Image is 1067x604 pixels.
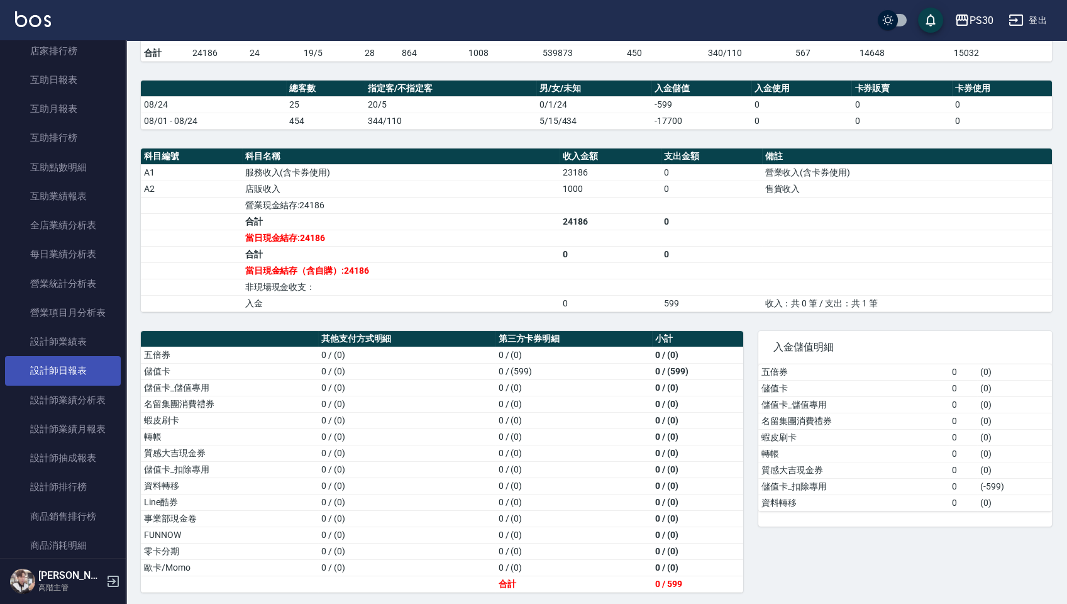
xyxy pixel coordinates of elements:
[318,445,495,461] td: 0 / (0)
[242,262,560,279] td: 當日現金結存（含自購）:24186
[952,113,1052,129] td: 0
[301,45,361,61] td: 19/5
[758,364,949,381] td: 五倍券
[318,363,495,379] td: 0 / (0)
[246,45,301,61] td: 24
[242,148,560,165] th: 科目名稱
[242,230,560,246] td: 當日現金結存:24186
[495,527,652,543] td: 0 / (0)
[758,462,949,478] td: 質感大吉現金券
[141,347,318,363] td: 五倍券
[652,461,743,478] td: 0 / (0)
[318,510,495,527] td: 0 / (0)
[661,148,762,165] th: 支出金額
[851,81,951,97] th: 卡券販賣
[495,363,652,379] td: 0 / (599)
[652,396,743,412] td: 0 / (0)
[242,181,560,197] td: 店販收入
[495,396,652,412] td: 0 / (0)
[652,576,743,592] td: 0 / 599
[318,478,495,494] td: 0 / (0)
[949,462,977,478] td: 0
[318,494,495,510] td: 0 / (0)
[652,331,743,347] th: 小計
[661,246,762,262] td: 0
[495,428,652,445] td: 0 / (0)
[856,45,951,61] td: 14648
[5,65,121,94] a: 互助日報表
[949,495,977,511] td: 0
[318,428,495,445] td: 0 / (0)
[762,295,1053,311] td: 收入：共 0 筆 / 支出：共 1 筆
[5,502,121,531] a: 商品銷售排行榜
[536,81,651,97] th: 男/女/未知
[705,45,792,61] td: 340/110
[141,331,743,593] table: a dense table
[977,495,1052,511] td: ( 0 )
[495,510,652,527] td: 0 / (0)
[949,478,977,495] td: 0
[495,412,652,428] td: 0 / (0)
[15,11,51,27] img: Logo
[5,211,121,240] a: 全店業績分析表
[560,164,661,181] td: 23186
[318,543,495,559] td: 0 / (0)
[141,81,1052,130] table: a dense table
[141,445,318,461] td: 質感大吉現金券
[977,445,1052,462] td: ( 0 )
[652,428,743,445] td: 0 / (0)
[652,412,743,428] td: 0 / (0)
[495,445,652,461] td: 0 / (0)
[5,153,121,182] a: 互助點數明細
[651,96,751,113] td: -599
[560,148,661,165] th: 收入金額
[141,164,242,181] td: A1
[141,148,1052,312] table: a dense table
[365,113,536,129] td: 344/110
[10,569,35,594] img: Person
[286,113,365,129] td: 454
[495,331,652,347] th: 第三方卡券明細
[141,363,318,379] td: 儲值卡
[5,444,121,473] a: 設計師抽成報表
[242,197,560,213] td: 營業現金結存:24186
[560,246,661,262] td: 0
[977,429,1052,445] td: ( 0 )
[5,298,121,327] a: 營業項目月分析表
[141,559,318,576] td: 歐卡/Momo
[286,96,365,113] td: 25
[952,81,1052,97] th: 卡券使用
[5,123,121,152] a: 互助排行榜
[465,45,539,61] td: 1008
[141,181,242,197] td: A2
[851,113,951,129] td: 0
[949,445,977,462] td: 0
[918,8,943,33] button: save
[652,379,743,396] td: 0 / (0)
[5,240,121,269] a: 每日業績分析表
[773,341,1037,354] span: 入金儲值明細
[651,113,751,129] td: -17700
[758,413,949,429] td: 名留集團消費禮券
[949,364,977,381] td: 0
[949,380,977,396] td: 0
[539,45,624,61] td: 539873
[141,478,318,494] td: 資料轉移
[652,527,743,543] td: 0 / (0)
[141,461,318,478] td: 儲值卡_扣除專用
[977,478,1052,495] td: ( -599 )
[495,494,652,510] td: 0 / (0)
[141,45,189,61] td: 合計
[495,543,652,559] td: 0 / (0)
[141,543,318,559] td: 零卡分期
[1003,9,1052,32] button: 登出
[242,213,560,230] td: 合計
[495,461,652,478] td: 0 / (0)
[977,364,1052,381] td: ( 0 )
[949,429,977,445] td: 0
[758,495,949,511] td: 資料轉移
[365,96,536,113] td: 20/5
[652,543,743,559] td: 0 / (0)
[5,473,121,501] a: 設計師排行榜
[495,478,652,494] td: 0 / (0)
